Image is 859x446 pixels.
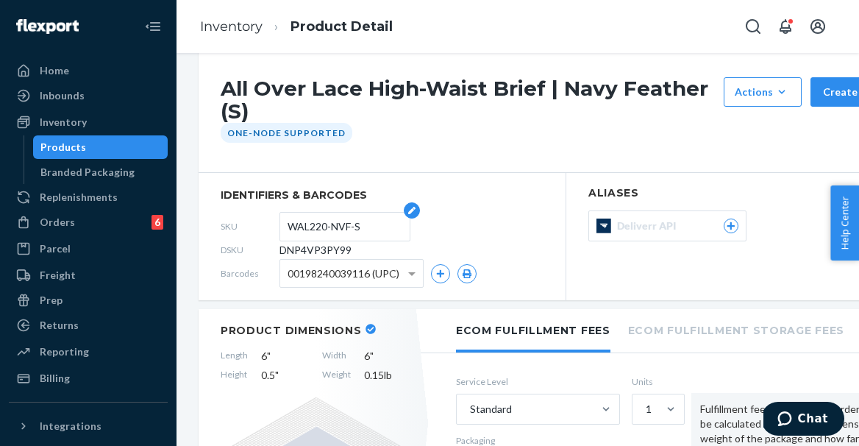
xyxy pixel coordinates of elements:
h2: Product Dimensions [221,324,362,337]
a: Product Detail [291,18,393,35]
input: 1 [644,402,646,417]
a: Inventory [200,18,263,35]
li: Ecom Fulfillment Storage Fees [628,309,844,350]
div: One-Node Supported [221,123,352,143]
span: Width [322,349,351,364]
span: DSKU [221,244,279,256]
a: Replenishments [9,185,168,209]
div: Actions [735,85,791,99]
div: Freight [40,268,76,283]
a: Products [33,135,168,159]
div: Billing [40,371,70,386]
li: Ecom Fulfillment Fees [456,309,610,353]
div: Orders [40,215,75,230]
a: Parcel [9,237,168,261]
a: Reporting [9,340,168,364]
a: Freight [9,263,168,287]
button: Open Search Box [738,12,768,41]
label: Service Level [456,375,620,388]
span: Length [221,349,248,364]
span: Height [221,368,248,383]
div: Standard [470,402,512,417]
a: Inventory [9,110,168,134]
a: Inbounds [9,84,168,107]
span: 0.15 lb [364,368,412,383]
span: " [370,350,374,362]
span: " [267,350,271,362]
button: Integrations [9,414,168,438]
span: DNP4VP3PY99 [279,243,352,258]
span: SKU [221,220,279,233]
div: Branded Packaging [40,165,135,180]
div: 1 [646,402,652,417]
span: 6 [364,349,412,364]
button: Open account menu [803,12,833,41]
span: Deliverr API [617,219,682,233]
span: " [275,369,279,381]
button: Open notifications [771,12,800,41]
ol: breadcrumbs [188,5,404,49]
a: Returns [9,314,168,337]
button: Deliverr API [588,210,746,241]
div: Prep [40,293,63,308]
h1: All Over Lace High-Waist Brief | Navy Feather (S) [221,77,716,123]
a: Home [9,59,168,82]
span: Weight [322,368,351,383]
div: Inventory [40,115,87,130]
img: Flexport logo [16,19,79,34]
div: Home [40,63,69,78]
button: Help Center [830,185,859,261]
a: Billing [9,367,168,390]
div: Inbounds [40,88,85,103]
button: Close Navigation [138,12,168,41]
div: Parcel [40,241,71,256]
div: Replenishments [40,190,118,205]
button: Actions [724,77,802,107]
span: 6 [261,349,309,364]
div: Products [40,140,86,155]
span: 0.5 [261,368,309,383]
label: Units [632,375,680,388]
input: Standard [468,402,470,417]
div: Returns [40,318,79,333]
div: Integrations [40,419,101,433]
a: Prep [9,289,168,312]
a: Branded Packaging [33,160,168,184]
iframe: Opens a widget where you can chat to one of our agents [763,402,844,439]
div: 6 [152,215,163,230]
span: Barcodes [221,267,279,280]
div: Reporting [40,344,89,359]
a: Orders6 [9,210,168,234]
span: 00198240039116 (UPC) [288,261,399,286]
span: identifiers & barcodes [221,188,543,202]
